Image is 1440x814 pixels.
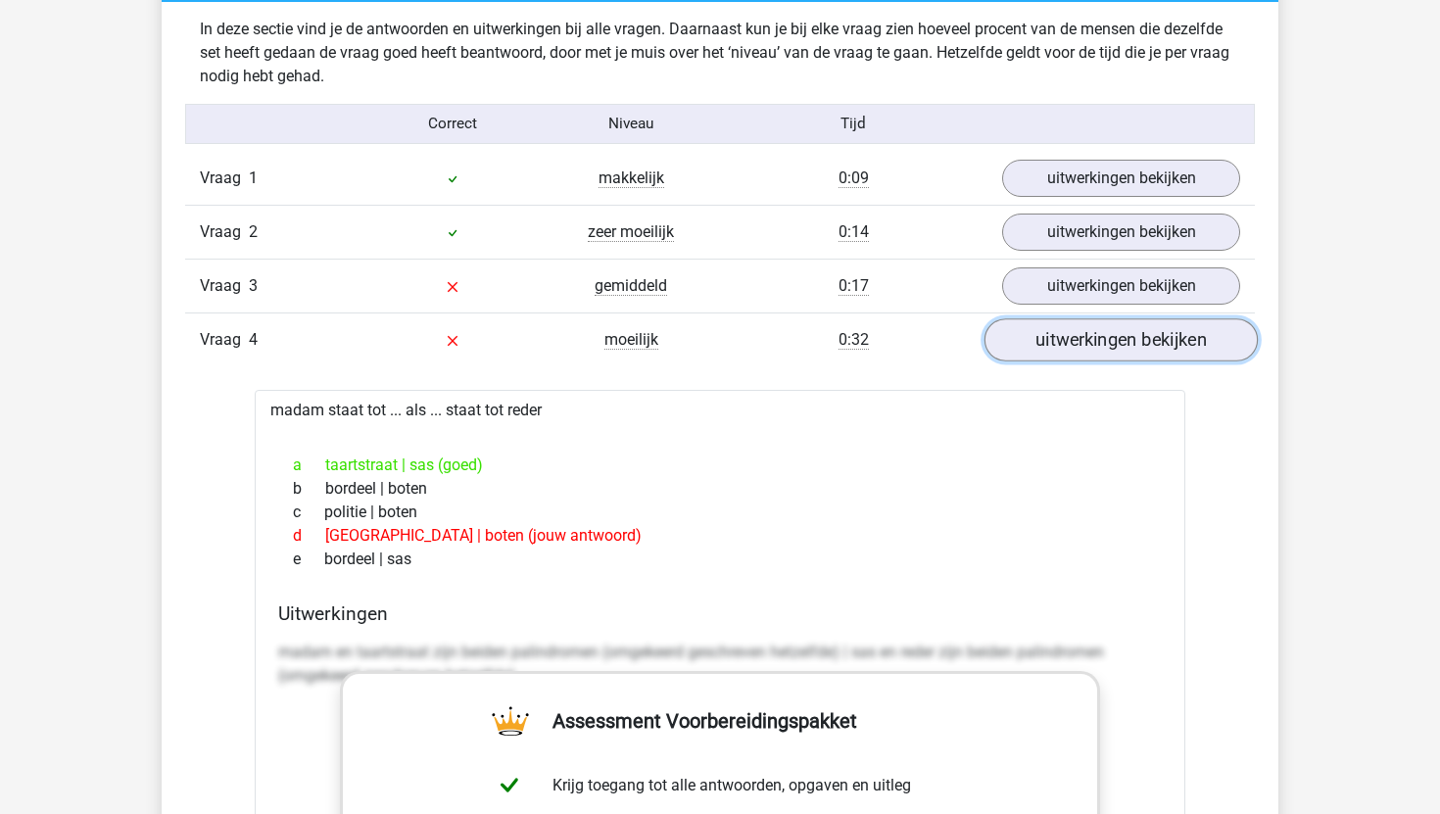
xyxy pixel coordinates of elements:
div: Niveau [542,113,720,135]
a: uitwerkingen bekijken [984,318,1258,361]
span: 0:17 [839,276,869,296]
div: [GEOGRAPHIC_DATA] | boten (jouw antwoord) [278,524,1162,548]
span: 4 [249,330,258,349]
span: a [293,454,325,477]
h4: Uitwerkingen [278,602,1162,625]
span: c [293,501,324,524]
span: 0:14 [839,222,869,242]
span: Vraag [200,220,249,244]
span: e [293,548,324,571]
div: Tijd [720,113,987,135]
span: 3 [249,276,258,295]
span: Vraag [200,167,249,190]
p: madam en taartstraat zijn beiden palindromen (omgekeerd geschreven hetzelfde) | sas en reder zijn... [278,641,1162,688]
span: moeilijk [604,330,658,350]
div: politie | boten [278,501,1162,524]
div: Correct [364,113,543,135]
span: Vraag [200,328,249,352]
div: bordeel | sas [278,548,1162,571]
span: gemiddeld [595,276,667,296]
div: taartstraat | sas (goed) [278,454,1162,477]
span: Vraag [200,274,249,298]
span: zeer moeilijk [588,222,674,242]
a: uitwerkingen bekijken [1002,214,1240,251]
span: makkelijk [599,168,664,188]
span: 0:09 [839,168,869,188]
span: 1 [249,168,258,187]
span: 0:32 [839,330,869,350]
div: bordeel | boten [278,477,1162,501]
span: b [293,477,325,501]
span: d [293,524,325,548]
a: uitwerkingen bekijken [1002,160,1240,197]
span: 2 [249,222,258,241]
a: uitwerkingen bekijken [1002,267,1240,305]
div: In deze sectie vind je de antwoorden en uitwerkingen bij alle vragen. Daarnaast kun je bij elke v... [185,18,1255,88]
